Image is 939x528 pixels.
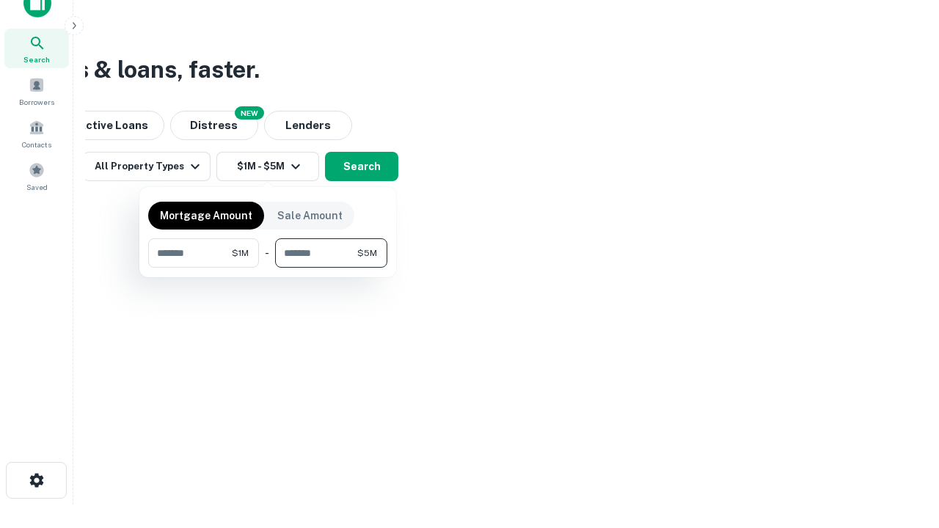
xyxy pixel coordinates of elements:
[866,411,939,481] iframe: Chat Widget
[232,246,249,260] span: $1M
[277,208,343,224] p: Sale Amount
[265,238,269,268] div: -
[160,208,252,224] p: Mortgage Amount
[357,246,377,260] span: $5M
